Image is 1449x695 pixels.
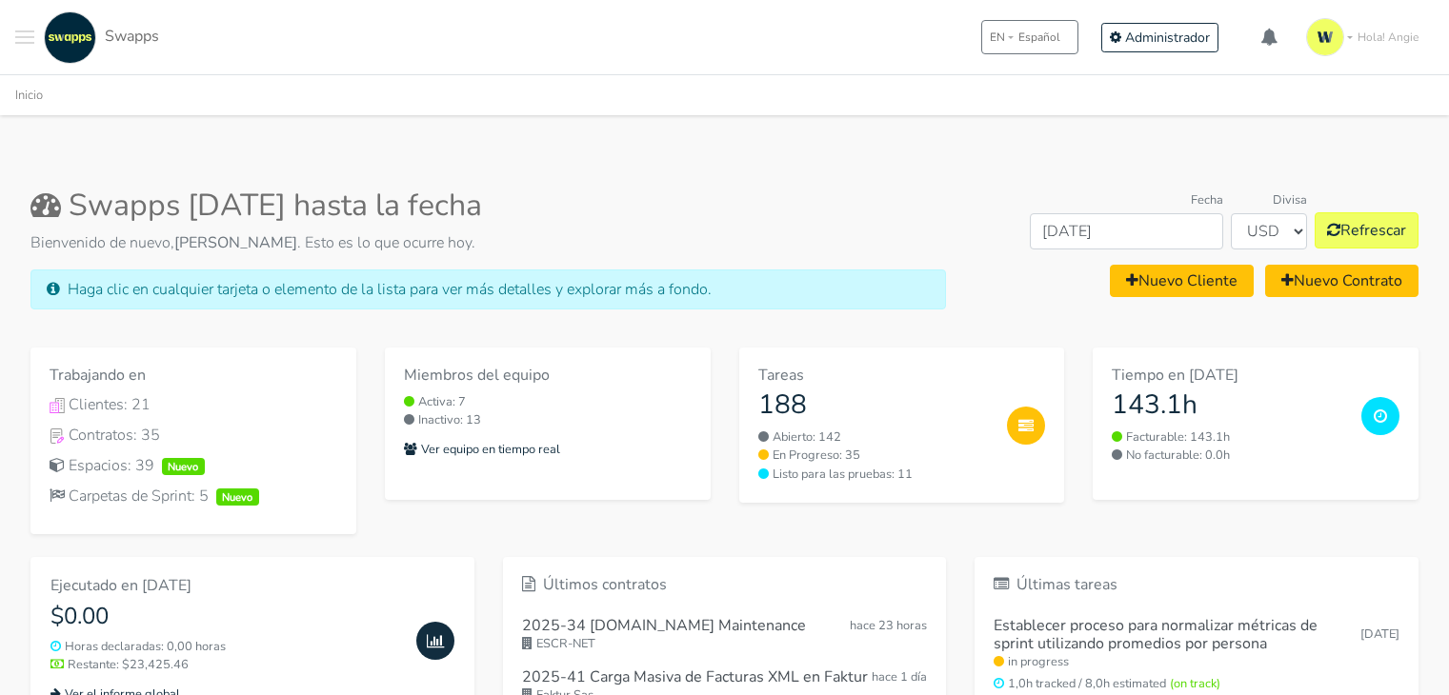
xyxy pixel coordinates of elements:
[522,635,928,653] small: ESCR-NET
[1112,389,1346,422] h3: 143.1h
[404,411,692,429] small: Inactivo: 13
[1315,212,1419,248] button: Refrescar
[50,485,337,507] a: Carpetas de Sprint: 5Nuevo
[1298,10,1434,64] a: Hola! Angie
[522,617,806,635] h6: 2025-34 [DOMAIN_NAME] Maintenance
[50,603,401,630] h4: $0.00
[1112,367,1346,385] h6: Tiempo en [DATE]
[1110,265,1254,297] a: Nuevo Cliente
[50,367,337,385] h6: Trabajando en
[30,231,946,254] p: Bienvenido de nuevo, . Esto es lo que ocurre hoy.
[404,441,560,458] small: Ver equipo en tiempo real
[1360,625,1399,644] small: [DATE]
[30,188,946,224] h2: Swapps [DATE] hasta la fecha
[50,485,337,507] div: Carpetas de Sprint: 5
[1018,29,1060,46] span: Español
[1273,191,1307,209] label: Divisa
[758,428,993,447] a: Abierto: 142
[1125,29,1210,47] span: Administrador
[522,576,928,594] h6: Últimos contratos
[50,398,65,413] img: Icono de Clientes
[50,656,401,674] small: Restante: $23,425.46
[758,447,993,465] a: En Progreso: 35
[105,26,159,47] span: Swapps
[1191,191,1223,209] label: Fecha
[850,617,927,634] span: Sep 02, 2025 13:14
[1112,447,1346,465] small: No facturable: 0.0h
[50,424,337,447] a: Icono ContratosContratos: 35
[174,232,297,253] strong: [PERSON_NAME]
[404,393,692,411] small: Activa: 7
[50,393,337,416] div: Clientes: 21
[994,617,1360,653] h6: Establecer proceso para normalizar métricas de sprint utilizando promedios por persona
[758,389,993,422] h3: 188
[981,20,1078,54] button: ENEspañol
[50,577,401,595] h6: Ejecutado en [DATE]
[1101,23,1218,52] a: Administrador
[758,367,993,421] a: Tareas 188
[522,668,868,686] h6: 2025-41 Carga Masiva de Facturas XML en Faktur
[50,428,65,444] img: Icono Contratos
[994,576,1399,594] h6: Últimas tareas
[1265,265,1419,297] a: Nuevo Contrato
[404,367,692,385] h6: Miembros del equipo
[1093,347,1419,500] a: Tiempo en [DATE] 143.1h Facturable: 143.1h No facturable: 0.0h
[1358,29,1419,46] span: Hola! Angie
[758,466,993,484] a: Listo para las pruebas: 11
[522,609,928,661] a: 2025-34 [DOMAIN_NAME] Maintenance hace 23 horas ESCR-NET
[1112,428,1346,447] small: Facturable: 143.1h
[50,454,337,477] a: Espacios: 39Nuevo
[50,393,337,416] a: Icono de ClientesClientes: 21
[30,269,946,309] div: Haga clic en cualquier tarjeta o elemento de la lista para ver más detalles y explorar más a fondo.
[1170,675,1220,692] span: (on track)
[162,458,205,475] span: Nuevo
[50,424,337,447] div: Contratos: 35
[39,11,159,64] a: Swapps
[44,11,96,64] img: swapps-linkedin-v2.jpg
[1306,18,1344,56] img: isotipo-3-3e143c57.png
[994,653,1399,671] small: in progress
[385,347,711,500] a: Miembros del equipo Activa: 7 Inactivo: 13 Ver equipo en tiempo real
[15,87,43,104] a: Inicio
[758,367,993,385] h6: Tareas
[50,638,401,656] small: Horas declaradas: 0,00 horas
[994,675,1399,693] small: 1,0h tracked / 8,0h estimated
[872,668,927,685] span: Sep 02, 2025 12:20
[216,488,259,506] span: Nuevo
[50,454,337,477] div: Espacios: 39
[15,11,34,64] button: Toggle navigation menu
